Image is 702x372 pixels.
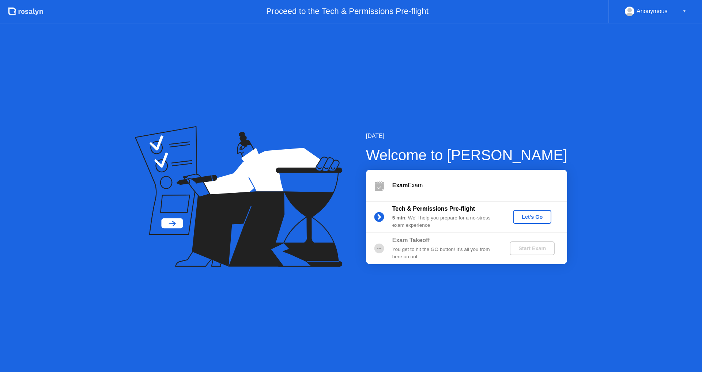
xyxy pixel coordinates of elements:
div: [DATE] [366,132,567,140]
div: Anonymous [637,7,668,16]
div: : We’ll help you prepare for a no-stress exam experience [392,214,498,229]
button: Let's Go [513,210,551,224]
div: Exam [392,181,567,190]
div: Let's Go [516,214,548,220]
div: Welcome to [PERSON_NAME] [366,144,567,166]
div: ▼ [683,7,686,16]
b: Exam Takeoff [392,237,430,243]
div: You get to hit the GO button! It’s all you from here on out [392,246,498,261]
div: Start Exam [513,245,552,251]
b: Exam [392,182,408,188]
b: 5 min [392,215,405,221]
button: Start Exam [510,241,555,255]
b: Tech & Permissions Pre-flight [392,206,475,212]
